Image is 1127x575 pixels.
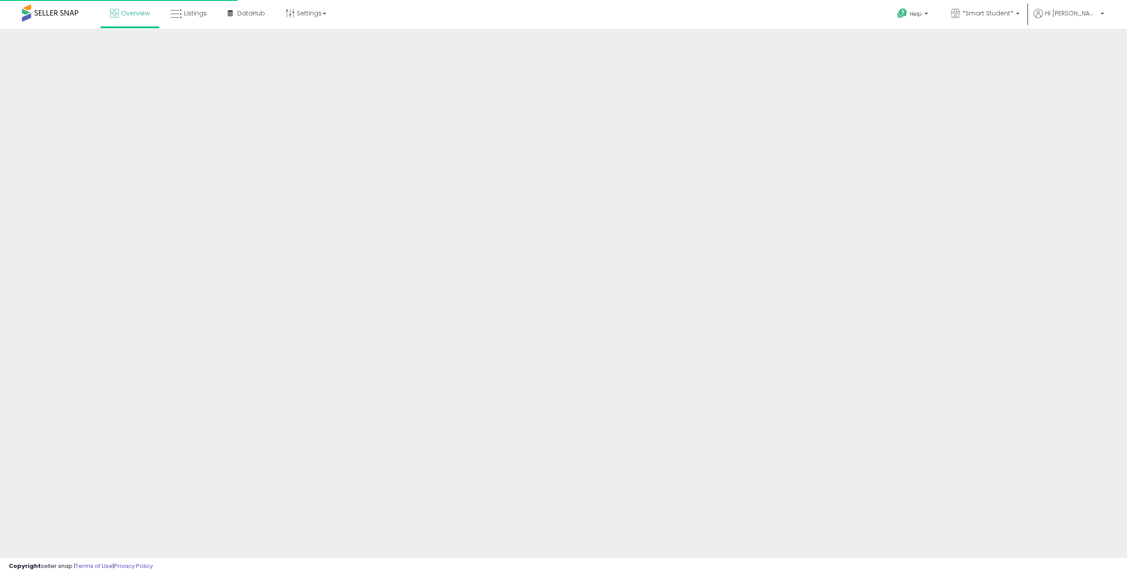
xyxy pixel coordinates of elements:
i: Get Help [897,8,908,19]
a: Hi [PERSON_NAME] [1034,9,1104,29]
span: Hi [PERSON_NAME] [1045,9,1098,18]
span: DataHub [237,9,265,18]
span: Listings [184,9,207,18]
span: Overview [121,9,150,18]
span: Help [910,10,922,18]
a: Help [890,1,937,29]
span: *Smart Student* [962,9,1013,18]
